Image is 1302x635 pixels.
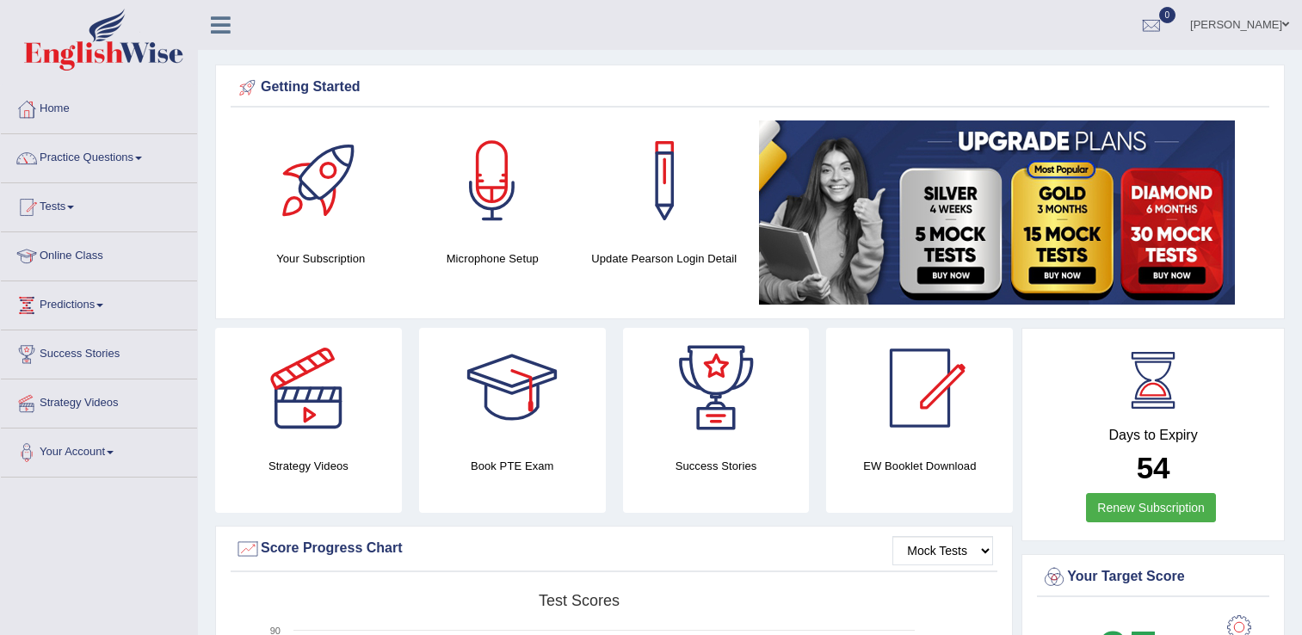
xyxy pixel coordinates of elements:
[235,75,1265,101] div: Getting Started
[1,232,197,275] a: Online Class
[419,457,606,475] h4: Book PTE Exam
[1086,493,1216,522] a: Renew Subscription
[1,428,197,472] a: Your Account
[759,120,1235,305] img: small5.jpg
[1,183,197,226] a: Tests
[1,379,197,422] a: Strategy Videos
[1041,428,1265,443] h4: Days to Expiry
[244,250,398,268] h4: Your Subscription
[416,250,571,268] h4: Microphone Setup
[215,457,402,475] h4: Strategy Videos
[1159,7,1176,23] span: 0
[1041,564,1265,590] div: Your Target Score
[1137,451,1170,484] b: 54
[1,281,197,324] a: Predictions
[539,592,620,609] tspan: Test scores
[1,330,197,373] a: Success Stories
[623,457,810,475] h4: Success Stories
[235,536,993,562] div: Score Progress Chart
[1,85,197,128] a: Home
[1,134,197,177] a: Practice Questions
[826,457,1013,475] h4: EW Booklet Download
[587,250,742,268] h4: Update Pearson Login Detail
